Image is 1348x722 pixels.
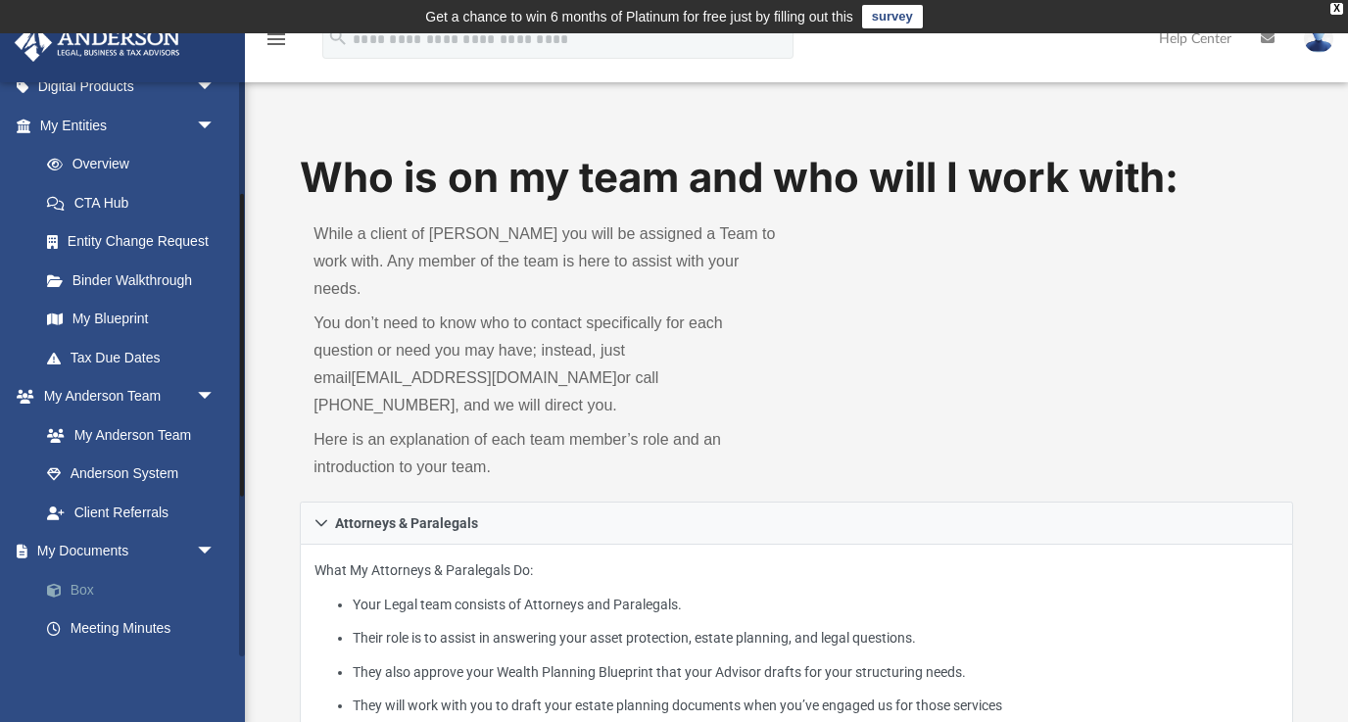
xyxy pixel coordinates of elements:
[1304,24,1333,53] img: User Pic
[27,493,235,532] a: Client Referrals
[353,660,1277,685] li: They also approve your Wealth Planning Blueprint that your Advisor drafts for your structuring ne...
[1330,3,1343,15] div: close
[27,300,235,339] a: My Blueprint
[265,27,288,51] i: menu
[27,338,245,377] a: Tax Due Dates
[27,261,245,300] a: Binder Walkthrough
[27,609,245,649] a: Meeting Minutes
[862,5,923,28] a: survey
[27,183,245,222] a: CTA Hub
[335,516,478,530] span: Attorneys & Paralegals
[353,593,1277,617] li: Your Legal team consists of Attorneys and Paralegals.
[314,558,1277,718] p: What My Attorneys & Paralegals Do:
[14,106,245,145] a: My Entitiesarrow_drop_down
[196,106,235,146] span: arrow_drop_down
[313,220,783,303] p: While a client of [PERSON_NAME] you will be assigned a Team to work with. Any member of the team ...
[27,455,235,494] a: Anderson System
[9,24,186,62] img: Anderson Advisors Platinum Portal
[196,377,235,417] span: arrow_drop_down
[196,68,235,108] span: arrow_drop_down
[300,502,1292,545] a: Attorneys & Paralegals
[14,68,245,107] a: Digital Productsarrow_drop_down
[353,626,1277,650] li: Their role is to assist in answering your asset protection, estate planning, and legal questions.
[27,145,245,184] a: Overview
[327,26,349,48] i: search
[353,694,1277,718] li: They will work with you to draft your estate planning documents when you’ve engaged us for those ...
[196,532,235,572] span: arrow_drop_down
[313,310,783,419] p: You don’t need to know who to contact specifically for each question or need you may have; instea...
[265,37,288,51] a: menu
[425,5,853,28] div: Get a chance to win 6 months of Platinum for free just by filling out this
[14,377,235,416] a: My Anderson Teamarrow_drop_down
[352,369,617,386] a: [EMAIL_ADDRESS][DOMAIN_NAME]
[313,426,783,481] p: Here is an explanation of each team member’s role and an introduction to your team.
[14,532,245,571] a: My Documentsarrow_drop_down
[27,570,245,609] a: Box
[27,648,235,687] a: Forms Library
[27,415,225,455] a: My Anderson Team
[27,222,245,262] a: Entity Change Request
[300,149,1292,207] h1: Who is on my team and who will I work with:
